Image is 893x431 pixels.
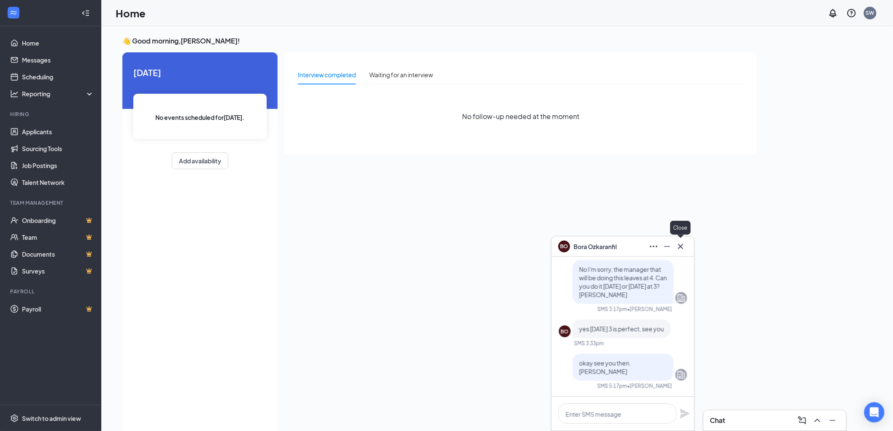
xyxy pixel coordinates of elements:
a: TeamCrown [22,229,94,246]
div: Switch to admin view [22,414,81,423]
div: BO [561,328,569,335]
span: No follow-up needed at the moment [462,111,579,122]
svg: Settings [10,414,19,423]
div: Reporting [22,89,95,98]
h1: Home [116,6,146,20]
a: Talent Network [22,174,94,191]
svg: Ellipses [649,241,659,252]
button: ChevronUp [811,414,824,427]
div: Team Management [10,199,92,206]
a: PayrollCrown [22,301,94,317]
div: SW [866,9,874,16]
span: okay see you then. [PERSON_NAME] [579,359,631,375]
button: Add availability [172,152,228,169]
h3: Chat [710,416,725,425]
button: Minimize [826,414,839,427]
div: Interview completed [298,70,356,79]
div: SMS 3:17pm [597,306,627,313]
a: Messages [22,52,94,68]
svg: Notifications [828,8,838,18]
div: Payroll [10,288,92,295]
svg: Plane [680,409,690,419]
div: Waiting for an interview [369,70,433,79]
span: Bora Ozkaranfil [574,242,617,251]
div: SMS 3:33pm [574,340,604,347]
svg: Company [676,370,686,380]
svg: QuestionInfo [847,8,857,18]
a: DocumentsCrown [22,246,94,263]
svg: Collapse [81,9,90,17]
a: Job Postings [22,157,94,174]
div: Close [670,221,691,235]
div: Open Intercom Messenger [864,402,885,423]
svg: ComposeMessage [797,415,807,426]
button: Minimize [660,240,674,253]
button: Ellipses [647,240,660,253]
a: SurveysCrown [22,263,94,279]
span: [DATE] [133,66,267,79]
a: Applicants [22,123,94,140]
div: Hiring [10,111,92,118]
span: yes [DATE] 3 is perfect, see you [579,325,664,333]
svg: Cross [676,241,686,252]
div: SMS 5:17pm [597,382,627,390]
svg: ChevronUp [812,415,823,426]
button: Cross [674,240,687,253]
span: No I'm sorry, the manager that will be doing this leaves at 4. Can you do it [DATE] or [DATE] at ... [579,266,667,298]
svg: Minimize [828,415,838,426]
a: OnboardingCrown [22,212,94,229]
span: • [PERSON_NAME] [627,306,672,313]
svg: WorkstreamLogo [9,8,18,17]
h3: 👋 Good morning, [PERSON_NAME] ! [122,36,757,46]
button: ComposeMessage [796,414,809,427]
svg: Company [676,293,686,303]
a: Scheduling [22,68,94,85]
svg: Analysis [10,89,19,98]
a: Home [22,35,94,52]
span: • [PERSON_NAME] [627,382,672,390]
span: No events scheduled for [DATE] . [156,113,245,122]
svg: Minimize [662,241,672,252]
a: Sourcing Tools [22,140,94,157]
